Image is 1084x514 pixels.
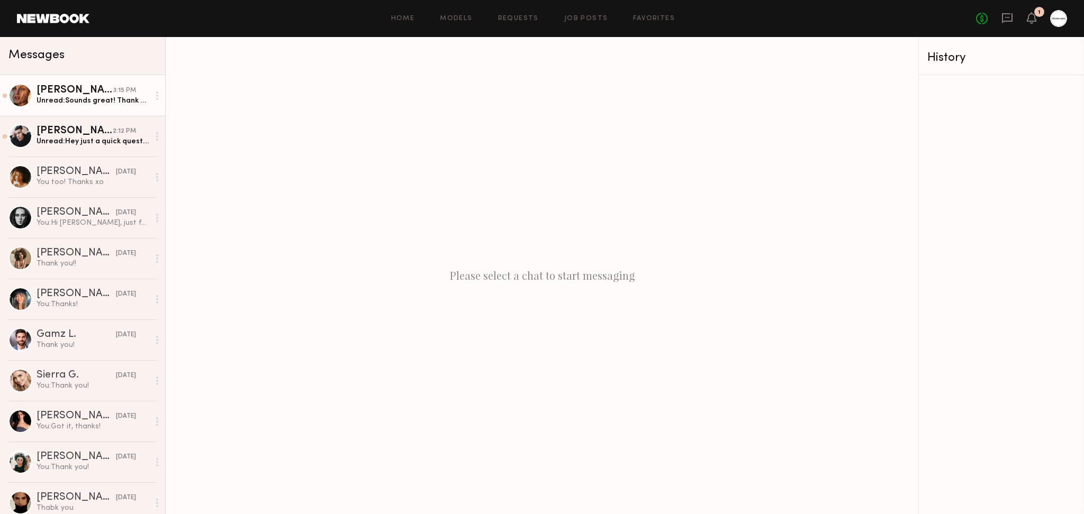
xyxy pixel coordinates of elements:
[116,493,136,503] div: [DATE]
[116,208,136,218] div: [DATE]
[116,167,136,177] div: [DATE]
[116,411,136,421] div: [DATE]
[391,15,415,22] a: Home
[116,371,136,381] div: [DATE]
[37,289,116,299] div: [PERSON_NAME]
[633,15,675,22] a: Favorites
[37,299,149,309] div: You: Thanks!
[37,340,149,350] div: Thank you!
[37,248,116,259] div: [PERSON_NAME]
[498,15,539,22] a: Requests
[37,96,149,106] div: Unread: Sounds great! Thank you!
[37,492,116,503] div: [PERSON_NAME]
[8,49,65,61] span: Messages
[440,15,472,22] a: Models
[113,86,136,96] div: 3:15 PM
[37,126,113,136] div: [PERSON_NAME]
[37,452,116,462] div: [PERSON_NAME]
[116,330,136,340] div: [DATE]
[116,452,136,462] div: [DATE]
[37,411,116,421] div: [PERSON_NAME]
[116,289,136,299] div: [DATE]
[116,249,136,259] div: [DATE]
[1038,10,1041,15] div: 1
[927,52,1076,64] div: History
[113,126,136,136] div: 2:12 PM
[37,218,149,228] div: You: Hi [PERSON_NAME], just following up. Does this work for you?
[37,259,149,269] div: Thank you!!
[37,177,149,187] div: You too! Thanks xo
[37,370,116,381] div: Sierra G.
[37,136,149,146] div: Unread: Hey just a quick question will I need to bring wardrobe?
[37,329,116,340] div: Gamz L.
[37,503,149,513] div: Thabk you
[564,15,608,22] a: Job Posts
[37,167,116,177] div: [PERSON_NAME]
[37,381,149,391] div: You: Thank you!
[37,85,113,96] div: [PERSON_NAME]
[37,207,116,218] div: [PERSON_NAME]
[37,421,149,432] div: You: Got it, thanks!
[166,37,918,514] div: Please select a chat to start messaging
[37,462,149,472] div: You: Thank you!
